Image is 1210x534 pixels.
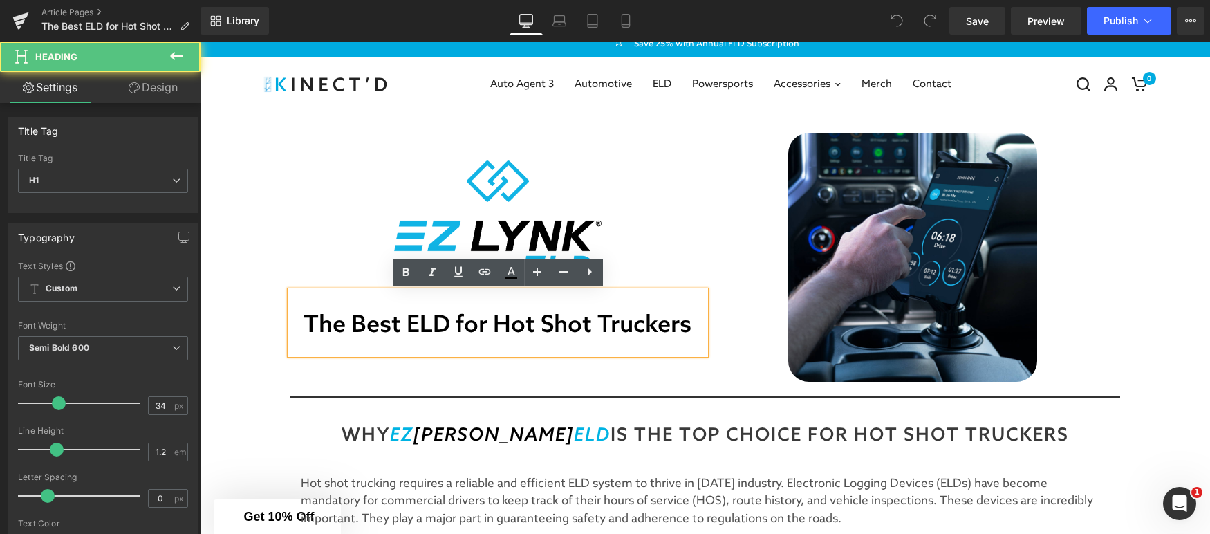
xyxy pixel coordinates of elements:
button: Redo [916,7,944,35]
button: Undo [883,7,911,35]
a: Desktop [510,7,543,35]
a: Mobile [609,7,642,35]
a: New Library [201,7,269,35]
span: px [174,494,186,503]
a: Design [103,72,203,103]
span: Get 10% Off [40,468,114,482]
h1: The Best ELD for Hot Shot Truckers [91,270,505,299]
div: Line Height [18,426,188,436]
div: Font Weight [18,321,188,331]
span: Publish [1104,15,1138,26]
a: ELD [453,35,472,51]
div: Typography [18,224,75,243]
a: Automotive [375,35,432,51]
a: Tablet [576,7,609,35]
h2: Why is the Top Choice for Hot Shot Truckers [101,384,910,405]
span: [PERSON_NAME] [214,383,374,405]
div: Text Color [18,519,188,528]
a: Accessories [574,35,641,51]
span: The Best ELD for Hot Shot Truckers (2025 Update) [41,21,174,32]
a: Contact [713,35,752,51]
a: Auto Agent 3 [290,35,354,51]
a: Article Pages [41,7,201,18]
span: 0 [943,30,956,44]
span: em [174,448,186,457]
a: Laptop [543,7,576,35]
span: Preview [1027,14,1065,28]
div: Title Tag [18,118,59,137]
b: Semi Bold 600 [29,342,89,353]
iframe: Intercom live chat [1163,487,1196,520]
button: More [1177,7,1204,35]
a: Merch [662,35,692,51]
div: Title Tag [18,154,188,163]
div: Text Styles [18,260,188,271]
div: Letter Spacing [18,472,188,482]
span: Library [227,15,259,27]
p: Hot shot trucking requires a reliable and efficient ELD system to thrive in [DATE] industry. Elec... [101,434,910,487]
span: Save [966,14,989,28]
b: H1 [29,175,39,185]
span: ELD [374,383,411,405]
span: Heading [35,51,77,62]
b: Custom [46,283,77,295]
button: Publish [1087,7,1171,35]
a: 0 [924,15,948,71]
span: EZ [190,383,214,405]
div: Get 10% Off [14,458,141,492]
span: 1 [1191,487,1202,498]
div: Font Size [18,380,188,389]
a: Preview [1011,7,1081,35]
a: Powersports [492,35,553,51]
span: px [174,401,186,410]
